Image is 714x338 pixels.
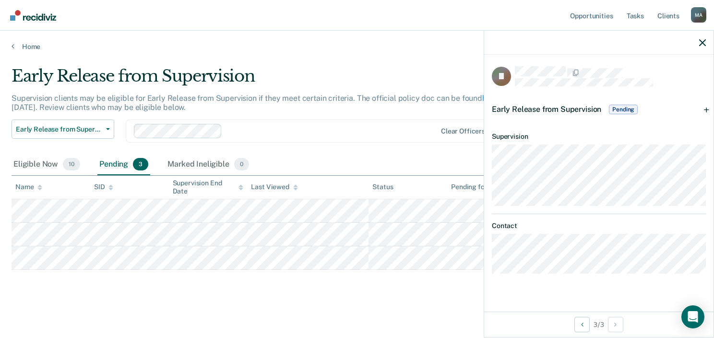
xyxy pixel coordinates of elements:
[12,94,529,112] p: Supervision clients may be eligible for Early Release from Supervision if they meet certain crite...
[16,125,102,133] span: Early Release from Supervision
[94,183,114,191] div: SID
[574,317,590,332] button: Previous Opportunity
[234,158,249,170] span: 0
[133,158,148,170] span: 3
[681,305,704,328] div: Open Intercom Messenger
[492,133,706,141] dt: Supervision
[173,179,244,195] div: Supervision End Date
[251,183,297,191] div: Last Viewed
[166,154,251,175] div: Marked Ineligible
[63,158,80,170] span: 10
[484,94,714,125] div: Early Release from SupervisionPending
[451,183,496,191] div: Pending for
[97,154,150,175] div: Pending
[484,312,714,337] div: 3 / 3
[372,183,393,191] div: Status
[492,105,601,114] span: Early Release from Supervision
[12,42,702,51] a: Home
[691,7,706,23] button: Profile dropdown button
[691,7,706,23] div: M A
[492,222,706,230] dt: Contact
[12,66,547,94] div: Early Release from Supervision
[608,317,623,332] button: Next Opportunity
[609,105,638,114] span: Pending
[12,154,82,175] div: Eligible Now
[10,10,56,21] img: Recidiviz
[441,127,485,135] div: Clear officers
[482,94,498,103] a: here
[15,183,42,191] div: Name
